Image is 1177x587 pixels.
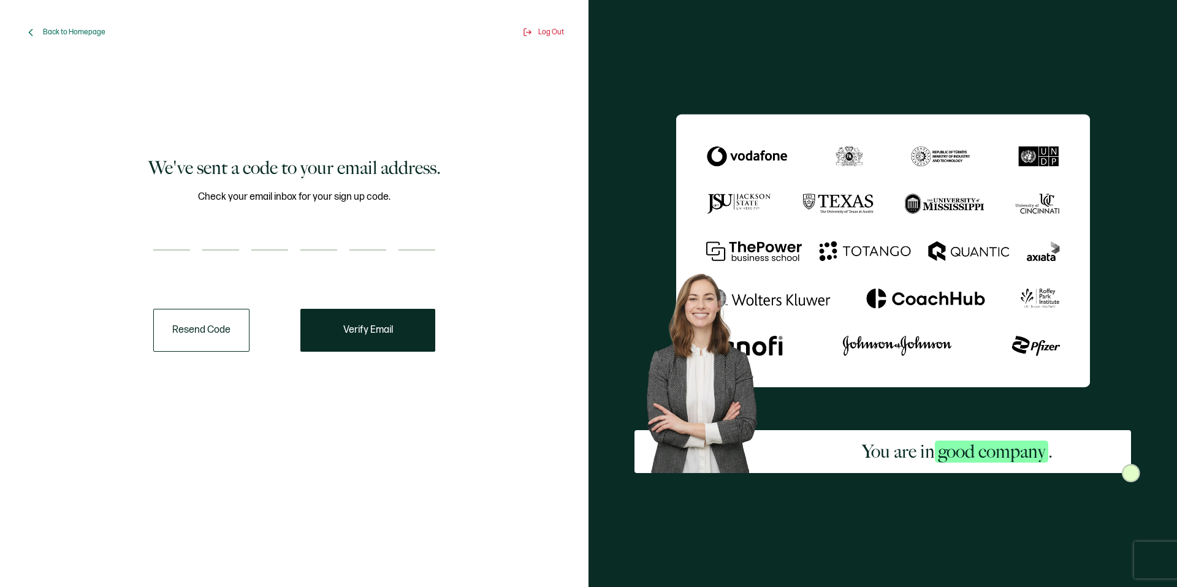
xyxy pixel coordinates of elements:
[862,439,1053,464] h2: You are in .
[935,441,1048,463] span: good company
[198,189,390,205] span: Check your email inbox for your sign up code.
[676,114,1090,387] img: Sertifier We've sent a code to your email address.
[538,28,564,37] span: Log Out
[300,309,435,352] button: Verify Email
[153,309,249,352] button: Resend Code
[148,156,441,180] h1: We've sent a code to your email address.
[1122,464,1140,482] img: Sertifier Signup
[634,263,783,472] img: Sertifier Signup - You are in <span class="strong-h">good company</span>. Hero
[43,28,105,37] span: Back to Homepage
[343,325,393,335] span: Verify Email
